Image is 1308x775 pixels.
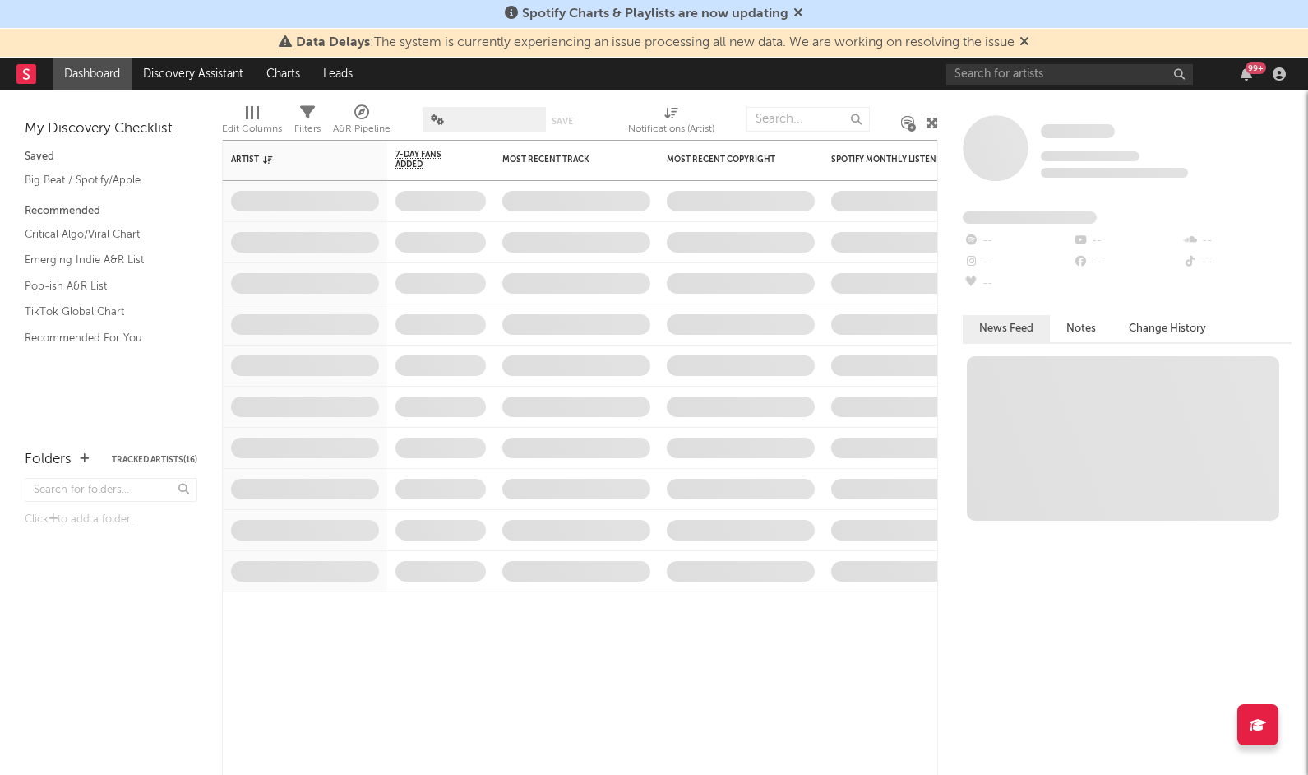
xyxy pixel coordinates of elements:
[1072,230,1181,252] div: --
[963,230,1072,252] div: --
[1182,252,1292,273] div: --
[963,273,1072,295] div: --
[53,58,132,90] a: Dashboard
[222,119,282,139] div: Edit Columns
[1041,151,1139,161] span: Tracking Since: [DATE]
[296,36,370,49] span: Data Delays
[25,303,181,321] a: TikTok Global Chart
[132,58,255,90] a: Discovery Assistant
[25,171,181,189] a: Big Beat / Spotify/Apple
[793,7,803,21] span: Dismiss
[25,202,197,221] div: Recommended
[963,315,1050,342] button: News Feed
[1041,168,1188,178] span: 0 fans last week
[1019,36,1029,49] span: Dismiss
[395,150,461,169] span: 7-Day Fans Added
[963,252,1072,273] div: --
[552,117,573,126] button: Save
[296,36,1015,49] span: : The system is currently experiencing an issue processing all new data. We are working on resolv...
[1112,315,1222,342] button: Change History
[1246,62,1266,74] div: 99 +
[628,99,714,146] div: Notifications (Artist)
[502,155,626,165] div: Most Recent Track
[831,155,954,165] div: Spotify Monthly Listeners
[1241,67,1252,81] button: 99+
[25,510,197,530] div: Click to add a folder.
[294,99,321,146] div: Filters
[25,119,197,139] div: My Discovery Checklist
[667,155,790,165] div: Most Recent Copyright
[255,58,312,90] a: Charts
[946,64,1193,85] input: Search for artists
[25,478,197,502] input: Search for folders...
[25,251,181,269] a: Emerging Indie A&R List
[1050,315,1112,342] button: Notes
[522,7,788,21] span: Spotify Charts & Playlists are now updating
[312,58,364,90] a: Leads
[25,225,181,244] a: Critical Algo/Viral Chart
[963,211,1097,224] span: Fans Added by Platform
[1072,252,1181,273] div: --
[628,119,714,139] div: Notifications (Artist)
[333,99,391,146] div: A&R Pipeline
[222,99,282,146] div: Edit Columns
[333,119,391,139] div: A&R Pipeline
[294,119,321,139] div: Filters
[25,329,181,347] a: Recommended For You
[1041,124,1115,138] span: Some Artist
[112,456,197,464] button: Tracked Artists(16)
[746,107,870,132] input: Search...
[25,147,197,167] div: Saved
[231,155,354,165] div: Artist
[1041,123,1115,140] a: Some Artist
[25,277,181,295] a: Pop-ish A&R List
[1182,230,1292,252] div: --
[25,450,72,470] div: Folders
